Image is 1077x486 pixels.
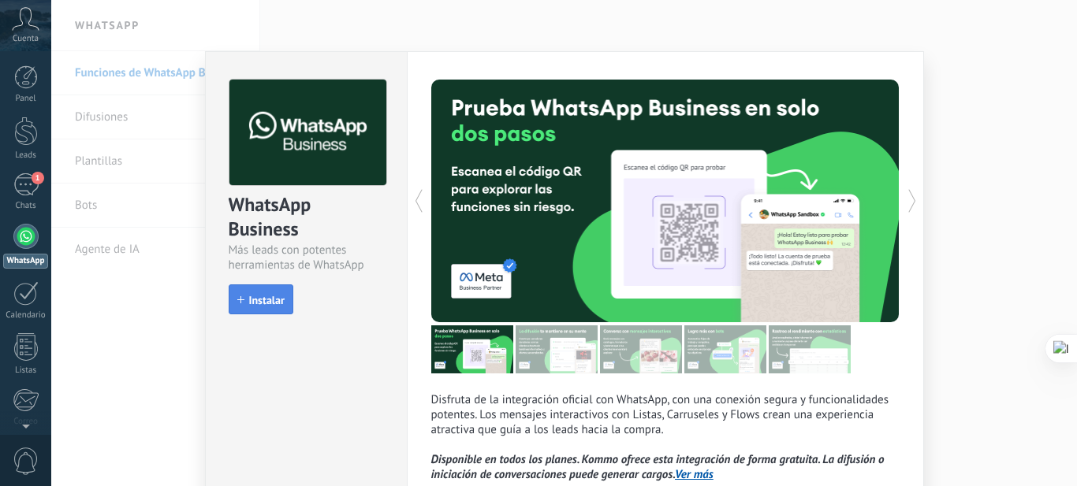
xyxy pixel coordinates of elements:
button: Instalar [229,284,293,314]
div: Listas [3,365,49,376]
img: tour_image_1009fe39f4f058b759f0df5a2b7f6f06.png [600,325,682,373]
img: logo_main.png [229,80,386,186]
div: Leads [3,150,49,161]
div: Chats [3,201,49,211]
img: tour_image_cc27419dad425b0ae96c2716632553fa.png [516,325,598,373]
img: tour_image_62c9952fc9cf984da8d1d2aa2c453724.png [684,325,766,373]
span: Cuenta [13,34,39,44]
img: tour_image_7a4924cebc22ed9e3259523e50fe4fd6.png [431,325,513,373]
div: WhatsApp [3,254,48,269]
div: Calendario [3,310,49,321]
p: Disfruta de la integración oficial con WhatsApp, con una conexión segura y funcionalidades potent... [431,392,900,482]
img: tour_image_cc377002d0016b7ebaeb4dbe65cb2175.png [769,325,851,373]
a: Ver más [675,467,714,482]
i: Disponible en todos los planes. Kommo ofrece esta integración de forma gratuita. La difusión o in... [431,452,885,482]
span: 1 [32,172,44,184]
span: Instalar [249,295,285,306]
div: Panel [3,94,49,104]
div: Más leads con potentes herramientas de WhatsApp [229,243,384,273]
div: WhatsApp Business [229,192,384,243]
